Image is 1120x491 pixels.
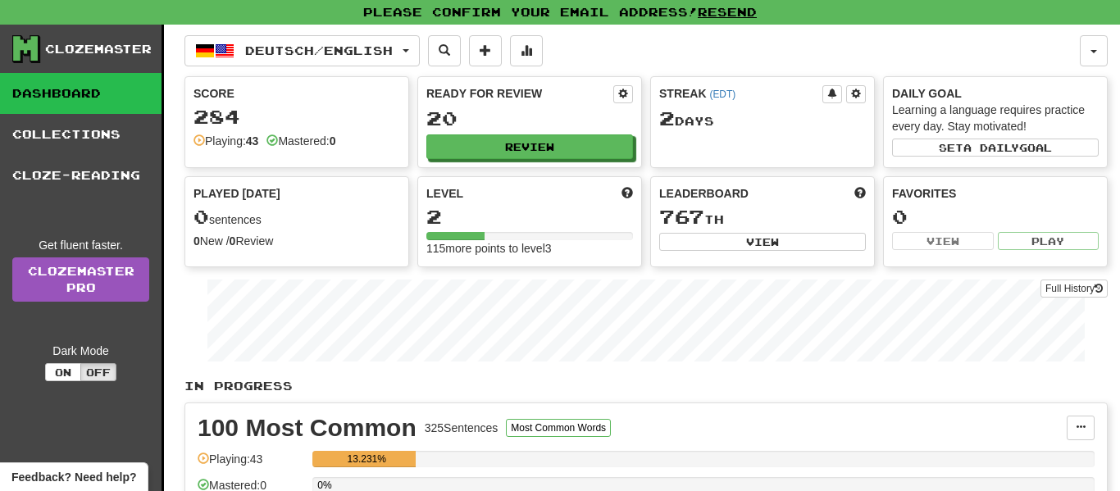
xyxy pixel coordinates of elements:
div: 13.231% [317,451,416,467]
strong: 0 [230,234,236,248]
span: 0 [193,205,209,228]
span: Score more points to level up [621,185,633,202]
span: This week in points, UTC [854,185,866,202]
div: 2 [426,207,633,227]
button: More stats [510,35,543,66]
div: Playing: 43 [198,451,304,478]
button: Add sentence to collection [469,35,502,66]
button: Seta dailygoal [892,139,1099,157]
div: New / Review [193,233,400,249]
div: th [659,207,866,228]
button: Full History [1040,280,1108,298]
button: Off [80,363,116,381]
div: 100 Most Common [198,416,417,440]
span: 767 [659,205,704,228]
strong: 43 [246,134,259,148]
div: Playing: [193,133,258,149]
p: In Progress [184,378,1108,394]
span: Open feedback widget [11,469,136,485]
button: View [659,233,866,251]
a: (EDT) [709,89,735,100]
span: Leaderboard [659,185,749,202]
div: Ready for Review [426,85,613,102]
a: ClozemasterPro [12,257,149,302]
button: On [45,363,81,381]
div: Day s [659,108,866,130]
span: Played [DATE] [193,185,280,202]
div: Mastered: [266,133,335,149]
a: Resend [698,5,757,19]
div: Score [193,85,400,102]
div: 115 more points to level 3 [426,240,633,257]
div: Dark Mode [12,343,149,359]
div: 325 Sentences [425,420,499,436]
span: Level [426,185,463,202]
button: Deutsch/English [184,35,420,66]
div: Daily Goal [892,85,1099,102]
button: Review [426,134,633,159]
div: Favorites [892,185,1099,202]
button: Most Common Words [506,419,611,437]
button: Search sentences [428,35,461,66]
div: Streak [659,85,822,102]
strong: 0 [330,134,336,148]
button: View [892,232,994,250]
button: Play [998,232,1100,250]
span: a daily [963,142,1019,153]
div: Get fluent faster. [12,237,149,253]
span: Deutsch / English [245,43,393,57]
div: 20 [426,108,633,129]
div: Clozemaster [45,41,152,57]
div: 0 [892,207,1099,227]
div: Learning a language requires practice every day. Stay motivated! [892,102,1099,134]
div: sentences [193,207,400,228]
strong: 0 [193,234,200,248]
div: 284 [193,107,400,127]
span: 2 [659,107,675,130]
